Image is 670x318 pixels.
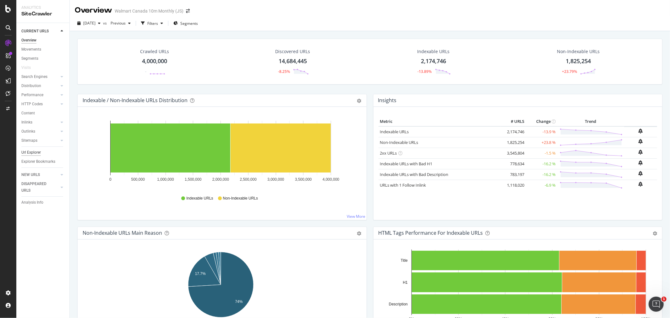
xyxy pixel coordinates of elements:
[639,171,643,176] div: bell-plus
[212,177,229,182] text: 2,000,000
[526,137,557,148] td: +23.8 %
[557,48,600,55] div: Non-Indexable URLs
[157,177,174,182] text: 1,000,000
[662,297,667,302] span: 1
[562,69,577,74] div: +23.79%
[357,231,362,236] div: gear
[21,101,59,107] a: HTTP Codes
[403,280,408,285] text: H1
[21,83,41,89] div: Distribution
[380,129,409,134] a: Indexable URLs
[418,69,432,74] div: -13.89%
[278,69,290,74] div: -8.25%
[501,126,526,137] td: 2,174,746
[21,28,49,35] div: CURRENT URLS
[21,199,43,206] div: Analysis Info
[400,258,408,263] text: Title
[145,69,146,74] div: -
[566,57,591,65] div: 1,825,254
[75,18,103,28] button: [DATE]
[240,177,257,182] text: 2,500,000
[103,20,108,26] span: vs
[639,129,643,134] div: bell-plus
[115,8,183,14] div: Walmart Canada 10m Monthly (JS)
[131,177,145,182] text: 500,000
[380,182,426,188] a: URLs with 1 Follow Inlink
[639,150,643,155] div: bell-plus
[380,140,418,145] a: Non-Indexable URLs
[267,177,284,182] text: 3,000,000
[195,271,206,276] text: 17.7%
[639,182,643,187] div: bell-plus
[21,64,31,71] div: Visits
[639,160,643,165] div: bell-plus
[83,117,359,190] svg: A chart.
[526,148,557,158] td: -1.5 %
[21,55,38,62] div: Segments
[75,5,112,16] div: Overview
[223,196,258,201] span: Non-Indexable URLs
[180,21,198,26] span: Segments
[379,230,483,236] div: HTML Tags Performance for Indexable URLs
[21,37,36,44] div: Overview
[639,139,643,144] div: bell-plus
[21,172,40,178] div: NEW URLS
[380,172,449,177] a: Indexable URLs with Bad Description
[21,181,53,194] div: DISAPPEARED URLS
[501,137,526,148] td: 1,825,254
[501,158,526,169] td: 778,634
[21,110,35,117] div: Content
[501,180,526,190] td: 1,118,020
[378,96,397,105] h4: Insights
[357,99,362,103] div: gear
[21,101,43,107] div: HTTP Codes
[185,177,202,182] text: 1,500,000
[142,57,167,65] div: 4,000,000
[21,74,59,80] a: Search Engines
[526,126,557,137] td: -13.9 %
[21,128,35,135] div: Outlinks
[21,92,59,98] a: Performance
[186,9,190,13] div: arrow-right-arrow-left
[295,177,312,182] text: 3,500,000
[526,180,557,190] td: -6.9 %
[21,172,59,178] a: NEW URLS
[379,117,501,126] th: Metric
[417,48,450,55] div: Indexable URLs
[21,37,65,44] a: Overview
[21,149,65,156] a: Url Explorer
[83,97,188,103] div: Indexable / Non-Indexable URLs Distribution
[21,110,65,117] a: Content
[421,57,446,65] div: 2,174,746
[21,128,59,135] a: Outlinks
[557,117,624,126] th: Trend
[21,158,65,165] a: Explorer Bookmarks
[21,46,41,53] div: Movements
[526,158,557,169] td: -16.2 %
[21,158,55,165] div: Explorer Bookmarks
[275,48,310,55] div: Discovered URLs
[21,55,65,62] a: Segments
[526,169,557,180] td: -16.2 %
[649,297,664,312] iframe: Intercom live chat
[21,137,59,144] a: Sitemaps
[235,299,243,304] text: 74%
[108,20,126,26] span: Previous
[380,150,397,156] a: 2xx URLs
[279,57,307,65] div: 14,684,445
[83,20,95,26] span: 2025 Sep. 5th
[501,117,526,126] th: # URLS
[140,48,169,55] div: Crawled URLs
[380,161,433,167] a: Indexable URLs with Bad H1
[109,177,112,182] text: 0
[147,21,158,26] div: Filters
[139,18,166,28] button: Filters
[21,5,64,10] div: Analytics
[21,92,43,98] div: Performance
[21,149,41,156] div: Url Explorer
[21,137,37,144] div: Sitemaps
[653,231,657,236] div: gear
[323,177,340,182] text: 4,000,000
[171,18,200,28] button: Segments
